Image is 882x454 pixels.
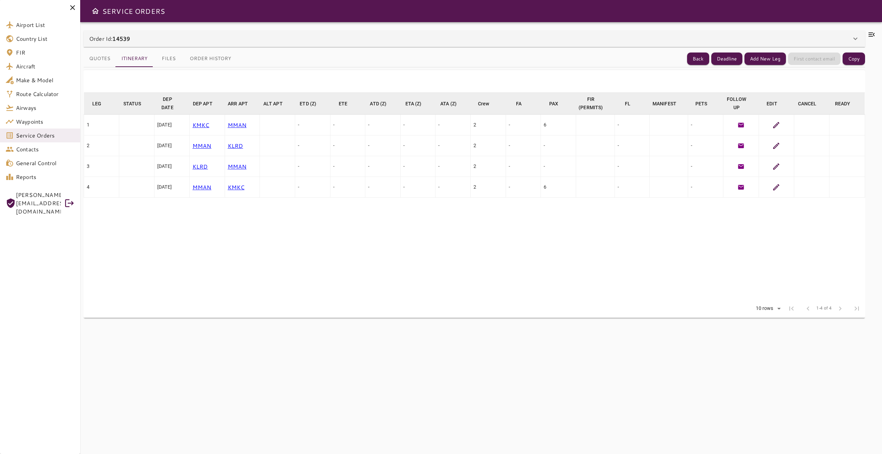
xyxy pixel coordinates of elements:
span: PAX [549,100,567,108]
p: KMKC [228,183,257,191]
div: - [691,121,720,128]
span: General Control [16,159,75,167]
div: basic tabs example [84,50,237,67]
div: - [298,121,327,128]
span: 1-4 of 4 [816,305,832,312]
div: 2 [473,121,503,128]
div: - [509,163,538,170]
div: - [438,142,468,149]
button: Quotes [84,50,116,67]
div: ATA (Z) [440,100,457,108]
td: 1 [84,115,119,135]
div: PAX [549,100,558,108]
div: 2 [473,163,503,170]
div: DEP DATE [157,95,178,112]
div: - [403,183,433,190]
span: Country List [16,35,75,43]
div: - [368,121,397,128]
div: - [509,142,538,149]
div: [DATE] [157,121,187,128]
span: FIR [16,48,75,57]
span: Crew [478,100,498,108]
div: ALT APT [263,100,283,108]
div: - [368,142,397,149]
div: - [333,121,363,128]
td: 4 [84,177,119,198]
div: EDIT [767,100,777,108]
div: [DATE] [157,163,187,170]
span: Reports [16,173,75,181]
h6: SERVICE ORDERS [102,6,165,17]
span: ETA (Z) [405,100,431,108]
span: FOLLOW UP [726,95,756,112]
div: - [509,183,538,190]
span: Airways [16,104,75,112]
div: - [438,121,468,128]
button: Generate Follow Up Email Template [736,120,746,130]
span: Make & Model [16,76,75,84]
button: Order History [184,50,237,67]
span: ATD (Z) [370,100,395,108]
span: PETS [695,100,716,108]
div: FA [516,100,522,108]
div: FL [625,100,630,108]
button: Generate Follow Up Email Template [736,161,746,172]
div: FIR (PERMITS) [579,95,603,112]
span: Route Calculator [16,90,75,98]
div: - [298,142,327,149]
span: MANIFEST [653,100,685,108]
b: 14539 [112,35,130,42]
div: Order Id:14539 [84,30,865,47]
div: STATUS [123,100,141,108]
div: 10 rows [751,303,784,314]
div: - [618,142,647,149]
div: - [403,163,433,170]
button: Files [153,50,184,67]
span: ALT APT [263,100,292,108]
span: EDIT [767,100,786,108]
div: 10 rows [754,305,775,311]
div: CANCEL [798,100,817,108]
div: 6 [544,121,573,128]
div: - [618,121,647,128]
div: - [333,183,363,190]
div: 6 [544,183,573,190]
span: Previous Page [800,300,816,317]
span: FIR (PERMITS) [579,95,612,112]
div: ETA (Z) [405,100,422,108]
div: - [618,163,647,170]
div: - [298,183,327,190]
button: Copy [843,53,865,65]
span: FA [516,100,531,108]
p: MMAN [193,183,222,191]
span: CANCEL [798,100,826,108]
p: KLRD [193,162,222,171]
div: PETS [695,100,707,108]
span: READY [835,100,860,108]
button: Generate Follow Up Email Template [736,182,746,192]
button: Deadline [711,53,742,65]
div: - [368,183,397,190]
span: Contacts [16,145,75,153]
div: ETD (Z) [300,100,316,108]
div: [DATE] [157,183,187,190]
p: KLRD [228,142,257,150]
span: Aircraft [16,62,75,70]
div: - [403,142,433,149]
div: - [691,163,720,170]
span: Waypoints [16,117,75,126]
div: - [438,183,468,190]
div: - [438,163,468,170]
div: - [544,142,573,149]
span: ARR APT [228,100,257,108]
div: - [298,163,327,170]
span: DEP APT [193,100,222,108]
div: FOLLOW UP [726,95,747,112]
span: ETD (Z) [300,100,325,108]
div: - [618,183,647,190]
span: [PERSON_NAME][EMAIL_ADDRESS][DOMAIN_NAME] [16,191,61,216]
span: First Page [783,300,800,317]
div: - [403,121,433,128]
p: MMAN [193,142,222,150]
p: MMAN [228,121,257,129]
